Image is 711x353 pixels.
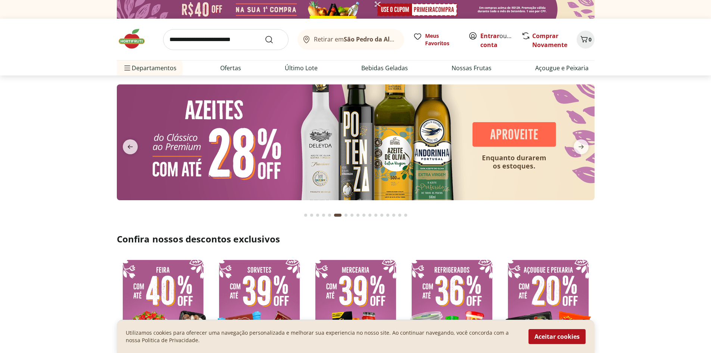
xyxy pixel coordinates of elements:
button: Go to page 1 from fs-carousel [303,206,309,224]
span: 0 [589,36,592,43]
a: Entrar [480,32,499,40]
button: Go to page 3 from fs-carousel [315,206,321,224]
button: Go to page 2 from fs-carousel [309,206,315,224]
b: São Pedro da Aldeia/[GEOGRAPHIC_DATA] [344,35,467,43]
button: Carrinho [577,31,595,49]
button: Current page from fs-carousel [333,206,343,224]
h2: Confira nossos descontos exclusivos [117,233,595,245]
p: Utilizamos cookies para oferecer uma navegação personalizada e melhorar sua experiencia no nosso ... [126,329,520,344]
a: Meus Favoritos [413,32,459,47]
a: Ofertas [220,64,241,72]
button: Go to page 16 from fs-carousel [397,206,403,224]
button: Go to page 9 from fs-carousel [355,206,361,224]
button: Go to page 5 from fs-carousel [327,206,333,224]
a: Bebidas Geladas [361,64,408,72]
a: Nossas Frutas [452,64,492,72]
a: Criar conta [480,32,521,49]
button: Aceitar cookies [528,329,586,344]
button: next [568,139,595,154]
button: previous [117,139,144,154]
button: Go to page 17 from fs-carousel [403,206,409,224]
button: Go to page 12 from fs-carousel [373,206,379,224]
span: Departamentos [123,59,177,77]
button: Go to page 11 from fs-carousel [367,206,373,224]
a: Último Lote [285,64,318,72]
button: Go to page 10 from fs-carousel [361,206,367,224]
button: Go to page 8 from fs-carousel [349,206,355,224]
button: Retirar emSão Pedro da Aldeia/[GEOGRAPHIC_DATA] [297,29,404,50]
span: Meus Favoritos [425,32,459,47]
input: search [163,29,289,50]
span: Retirar em [314,36,396,43]
button: Go to page 7 from fs-carousel [343,206,349,224]
a: Açougue e Peixaria [535,64,589,72]
a: Comprar Novamente [532,32,567,49]
button: Go to page 13 from fs-carousel [379,206,385,224]
button: Go to page 4 from fs-carousel [321,206,327,224]
button: Submit Search [265,35,283,44]
button: Menu [123,59,132,77]
span: ou [480,31,514,49]
button: Go to page 14 from fs-carousel [385,206,391,224]
img: azeites [116,84,594,200]
img: Hortifruti [117,28,154,50]
button: Go to page 15 from fs-carousel [391,206,397,224]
